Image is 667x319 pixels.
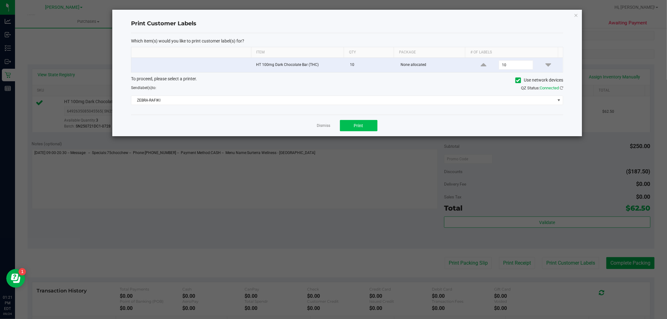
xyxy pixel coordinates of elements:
[515,77,563,83] label: Use network devices
[131,20,563,28] h4: Print Customer Labels
[465,47,558,58] th: # of labels
[394,47,465,58] th: Package
[126,76,568,85] div: To proceed, please select a printer.
[18,268,26,276] iframe: Resource center unread badge
[139,86,152,90] span: label(s)
[340,120,377,131] button: Print
[521,86,563,90] span: QZ Status:
[540,86,559,90] span: Connected
[344,47,394,58] th: Qty
[131,38,563,44] p: Which item(s) would you like to print customer label(s) for?
[131,96,555,105] span: ZEBRA-RAFIKI
[131,86,156,90] span: Send to:
[346,58,397,72] td: 10
[397,58,469,72] td: None allocated
[251,47,344,58] th: Item
[317,123,331,128] a: Dismiss
[252,58,346,72] td: HT 100mg Dark Chocolate Bar (THC)
[354,123,363,128] span: Print
[6,269,25,288] iframe: Resource center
